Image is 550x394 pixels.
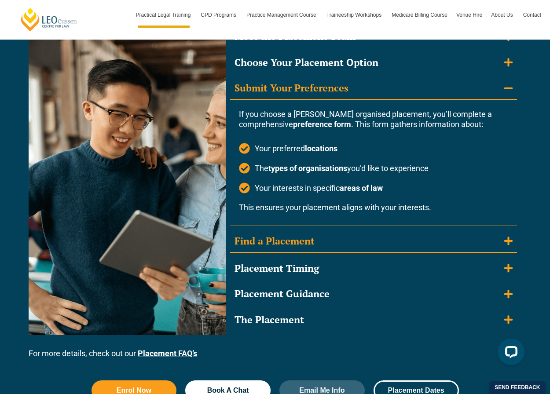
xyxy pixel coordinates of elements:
[268,164,347,173] strong: types of organisations
[340,183,383,193] strong: areas of law
[239,109,508,130] p: If you choose a [PERSON_NAME] organised placement, you’ll complete a comprehensive . This form ga...
[388,387,444,394] span: Placement Dates
[230,52,517,73] summary: Choose Your Placement Option
[491,335,528,372] iframe: LiveChat chat widget
[196,2,242,28] a: CPD Programs
[230,77,517,100] summary: Submit Your Preferences
[253,183,383,193] span: Your interests in specific
[117,387,151,394] span: Enrol Now
[230,258,517,279] summary: Placement Timing
[132,2,197,28] a: Practical Legal Training
[305,144,337,153] strong: locations
[239,202,508,212] p: This ensures your placement aligns with your interests.
[387,2,452,28] a: Medicare Billing Course
[299,387,345,394] span: Email Me Info
[293,120,351,129] strong: preference form
[253,143,337,153] span: Your preferred
[322,2,387,28] a: Traineeship Workshops
[138,349,197,358] a: Placement FAQ’s
[235,56,378,69] div: Choose Your Placement Option
[452,2,487,28] a: Venue Hire
[487,2,518,28] a: About Us
[20,7,78,32] a: [PERSON_NAME] Centre for Law
[235,262,319,275] div: Placement Timing
[235,82,348,95] div: Submit Your Preferences
[235,288,330,300] div: Placement Guidance
[207,387,249,394] span: Book A Chat
[235,235,315,248] div: Find a Placement
[230,26,517,330] div: Accordion. Open links with Enter or Space, close with Escape, and navigate with Arrow Keys
[230,309,517,331] summary: The Placement
[519,2,546,28] a: Contact
[242,2,322,28] a: Practice Management Course
[253,163,429,173] span: The you’d like to experience
[230,230,517,253] summary: Find a Placement
[235,314,304,326] div: The Placement
[29,349,136,358] span: For more details, check out our
[230,283,517,305] summary: Placement Guidance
